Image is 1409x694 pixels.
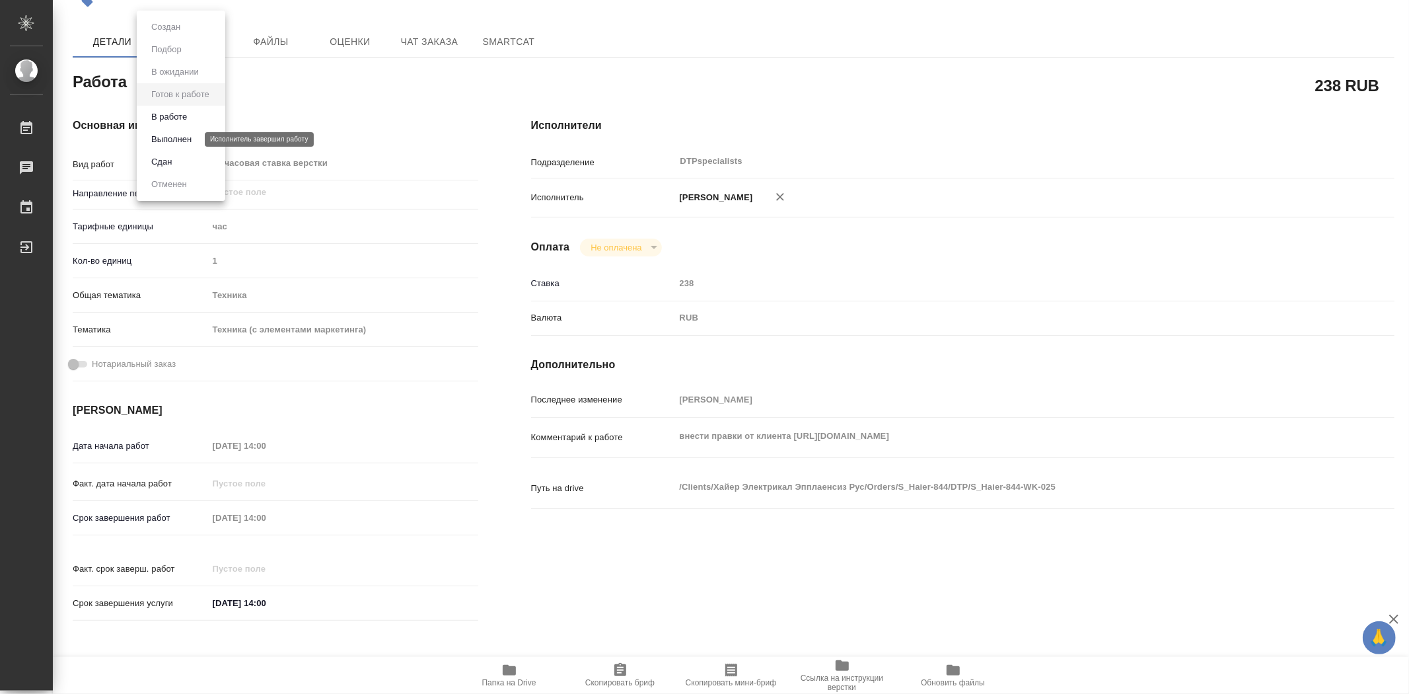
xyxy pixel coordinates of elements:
button: Создан [147,20,184,34]
button: Подбор [147,42,186,57]
button: Готов к работе [147,87,213,102]
button: В работе [147,110,191,124]
button: Выполнен [147,132,196,147]
button: Сдан [147,155,176,169]
button: В ожидании [147,65,203,79]
button: Отменен [147,177,191,192]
